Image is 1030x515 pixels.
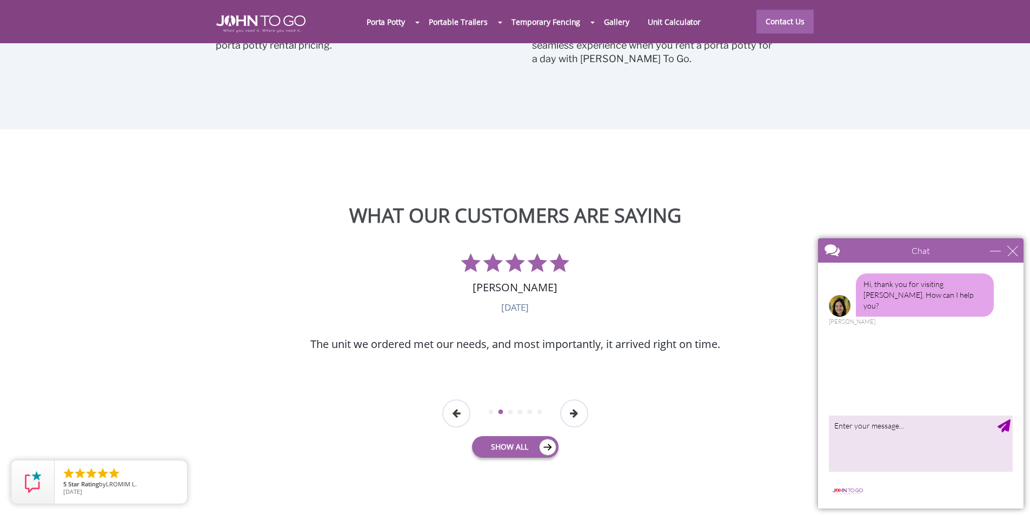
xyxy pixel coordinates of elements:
[62,467,75,480] li: 
[560,399,588,427] button: Next
[595,10,638,34] a: Gallery
[527,409,537,420] button: 5 of 6
[22,471,44,493] img: Review Rating
[420,10,497,34] a: Portable Trailers
[74,467,87,480] li: 
[68,480,99,488] span: Star Rating
[63,480,67,488] span: 5
[63,487,82,496] span: [DATE]
[488,409,499,420] button: 1 of 6
[497,409,508,420] button: 2 of 6
[639,10,710,34] a: Unit Calculator
[756,10,814,34] a: Contact Us
[272,272,759,301] div: [PERSON_NAME]
[472,436,559,458] a: Show All
[812,232,1030,515] iframe: Live Chat Box
[108,467,121,480] li: 
[357,10,414,34] a: Porta Potty
[507,409,518,420] button: 3 of 6
[96,467,109,480] li: 
[442,399,470,427] button: Previous
[517,409,528,420] button: 4 of 6
[272,336,759,369] div: The unit we ordered met our needs, and most importantly, it arrived right on time.
[63,481,178,489] span: by
[207,205,823,226] h2: WHAT OUR CUSTOMERS ARE SAYING
[502,10,589,34] a: Temporary Fencing
[85,467,98,480] li: 
[536,409,547,420] button: 6 of 6
[272,301,759,336] div: [DATE]
[106,480,137,488] span: LROMIM L.
[216,15,305,32] img: JOHN to go
[539,439,556,456] img: icon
